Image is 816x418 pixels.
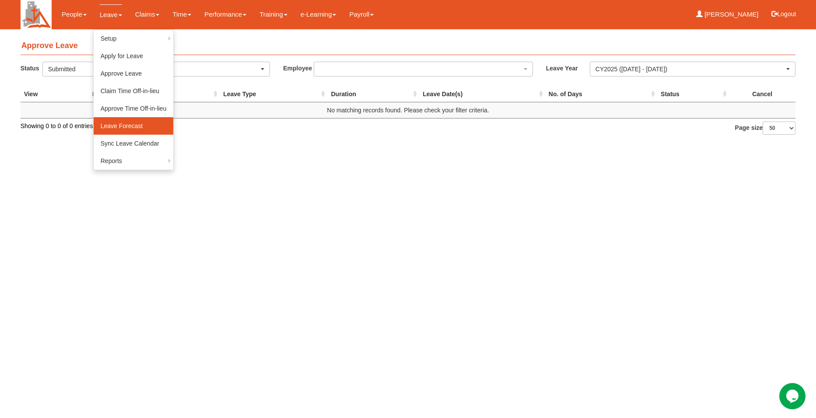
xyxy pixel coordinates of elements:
button: CY2025 ([DATE] - [DATE]) [590,62,796,77]
a: Sync Leave Calendar [94,135,174,152]
a: Claim Time Off-in-lieu [94,82,174,100]
a: Apply for Leave [94,47,174,65]
a: Time [172,4,191,24]
a: e-Learning [301,4,336,24]
th: No. of Days : activate to sort column ascending [545,86,657,102]
a: Leave [100,4,122,25]
a: Training [259,4,287,24]
a: Payroll [349,4,374,24]
a: Reports [94,152,174,170]
a: Setup [94,30,174,47]
button: Submitted [42,62,270,77]
th: Edit [75,86,122,102]
a: Claims [135,4,160,24]
label: Employee [283,62,314,74]
th: View [21,86,75,102]
td: No matching records found. Please check your filter criteria. [21,102,796,118]
label: Leave Year [546,62,590,74]
label: Status [21,62,42,74]
th: Leave Type : activate to sort column ascending [220,86,327,102]
th: Status : activate to sort column ascending [657,86,729,102]
th: Leave Date(s) : activate to sort column ascending [419,86,545,102]
div: CY2025 ([DATE] - [DATE]) [595,65,785,73]
h4: Approve Leave [21,37,796,55]
a: Performance [204,4,246,24]
select: Page size [763,122,795,135]
div: Submitted [48,65,259,73]
a: Approve Leave [94,65,174,82]
a: Leave Forecast [94,117,174,135]
a: People [62,4,87,24]
label: Page size [735,122,796,135]
th: Duration : activate to sort column ascending [327,86,419,102]
a: Approve Time Off-in-lieu [94,100,174,117]
a: [PERSON_NAME] [696,4,759,24]
button: Logout [765,3,802,24]
iframe: chat widget [779,383,807,409]
th: Cancel [729,86,795,102]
